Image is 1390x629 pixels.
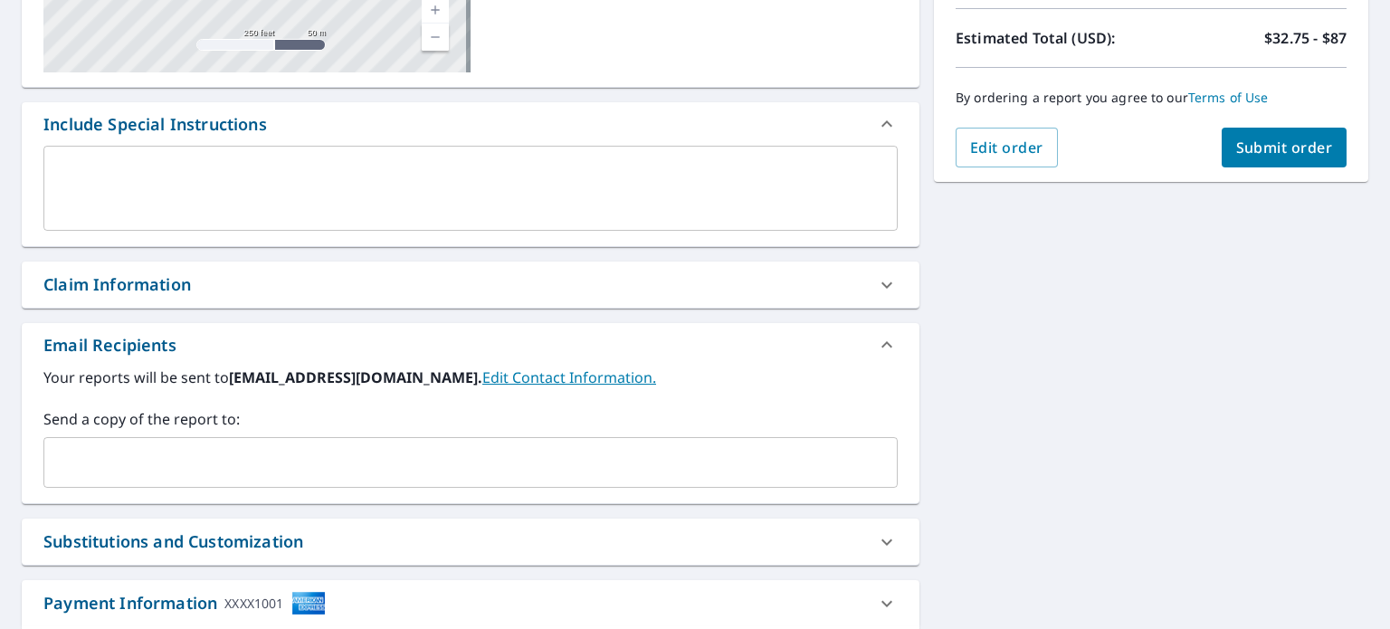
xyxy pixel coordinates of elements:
div: Email Recipients [43,333,176,357]
p: Estimated Total (USD): [956,27,1151,49]
div: Email Recipients [22,323,919,367]
button: Edit order [956,128,1058,167]
a: Terms of Use [1188,89,1269,106]
button: Submit order [1222,128,1347,167]
img: cardImage [291,591,326,615]
label: Send a copy of the report to: [43,408,898,430]
b: [EMAIL_ADDRESS][DOMAIN_NAME]. [229,367,482,387]
div: XXXX1001 [224,591,283,615]
div: Claim Information [22,262,919,308]
div: Substitutions and Customization [43,529,303,554]
div: Substitutions and Customization [22,519,919,565]
div: Payment Information [43,591,326,615]
a: Current Level 17, Zoom Out [422,24,449,51]
div: Include Special Instructions [43,112,267,137]
div: Include Special Instructions [22,102,919,146]
div: Payment InformationXXXX1001cardImage [22,580,919,626]
p: By ordering a report you agree to our [956,90,1347,106]
span: Submit order [1236,138,1333,157]
p: $32.75 - $87 [1264,27,1347,49]
a: EditContactInfo [482,367,656,387]
span: Edit order [970,138,1043,157]
div: Claim Information [43,272,191,297]
label: Your reports will be sent to [43,367,898,388]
